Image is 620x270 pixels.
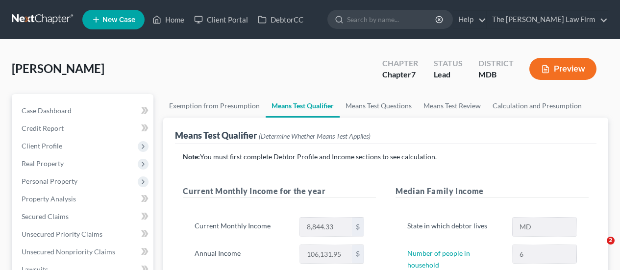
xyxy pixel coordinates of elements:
[382,58,418,69] div: Chapter
[300,218,352,236] input: 0.00
[12,61,104,75] span: [PERSON_NAME]
[190,217,294,237] label: Current Monthly Income
[102,16,135,24] span: New Case
[22,142,62,150] span: Client Profile
[14,225,153,243] a: Unsecured Priority Claims
[352,245,364,264] div: $
[396,185,589,197] h5: Median Family Income
[183,152,589,162] p: You must first complete Debtor Profile and Income sections to see calculation.
[478,58,514,69] div: District
[259,132,371,140] span: (Determine Whether Means Test Applies)
[478,69,514,80] div: MDB
[22,124,64,132] span: Credit Report
[22,195,76,203] span: Property Analysis
[418,94,487,118] a: Means Test Review
[382,69,418,80] div: Chapter
[22,212,69,221] span: Secured Claims
[587,237,610,260] iframe: Intercom live chat
[434,69,463,80] div: Lead
[22,247,115,256] span: Unsecured Nonpriority Claims
[175,129,371,141] div: Means Test Qualifier
[253,11,308,28] a: DebtorCC
[434,58,463,69] div: Status
[14,243,153,261] a: Unsecured Nonpriority Claims
[22,230,102,238] span: Unsecured Priority Claims
[347,10,437,28] input: Search by name...
[529,58,596,80] button: Preview
[487,94,588,118] a: Calculation and Presumption
[14,120,153,137] a: Credit Report
[607,237,615,245] span: 2
[14,208,153,225] a: Secured Claims
[22,159,64,168] span: Real Property
[411,70,416,79] span: 7
[22,106,72,115] span: Case Dashboard
[266,94,340,118] a: Means Test Qualifier
[513,245,576,264] input: --
[183,185,376,197] h5: Current Monthly Income for the year
[300,245,352,264] input: 0.00
[513,218,576,236] input: State
[190,245,294,264] label: Annual Income
[487,11,608,28] a: The [PERSON_NAME] Law Firm
[453,11,486,28] a: Help
[148,11,189,28] a: Home
[189,11,253,28] a: Client Portal
[402,217,507,237] label: State in which debtor lives
[22,177,77,185] span: Personal Property
[14,190,153,208] a: Property Analysis
[352,218,364,236] div: $
[183,152,200,161] strong: Note:
[407,249,470,269] a: Number of people in household
[340,94,418,118] a: Means Test Questions
[14,102,153,120] a: Case Dashboard
[163,94,266,118] a: Exemption from Presumption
